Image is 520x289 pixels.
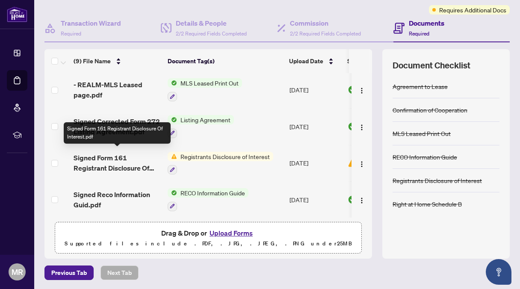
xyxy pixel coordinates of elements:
button: Next Tab [100,265,139,280]
img: Status Icon [168,188,177,198]
h4: Documents [409,18,444,28]
button: Upload Forms [207,227,255,239]
td: [DATE] [286,145,344,182]
span: MR [12,266,23,278]
button: Logo [355,156,369,170]
button: Status IconListing Agreement [168,115,234,138]
button: Logo [355,120,369,133]
img: Logo [358,161,365,168]
img: Logo [358,197,365,204]
h4: Transaction Wizard [61,18,121,28]
img: Document Status [348,122,357,131]
span: Required [61,30,81,37]
button: Status IconRECO Information Guide [168,188,248,211]
img: Logo [358,124,365,131]
img: Status Icon [168,78,177,88]
span: Requires Additional Docs [439,5,506,15]
span: Signed Corrected Form 272 Listing Agreement.pdf [74,116,161,137]
span: Signed Form 161 Registrant Disclosure Of Interest.pdf [74,153,161,173]
span: Upload Date [289,56,323,66]
td: [DATE] [286,181,344,218]
button: Status IconMLS Leased Print Out [168,78,242,101]
span: Drag & Drop or [161,227,255,239]
span: Status [347,56,365,66]
img: Logo [358,87,365,94]
button: Open asap [486,259,511,285]
h4: Details & People [176,18,247,28]
span: - REALM-MLS Leased page.pdf [74,80,161,100]
div: Agreement to Lease [393,82,448,91]
span: Signed Reco Information Guid.pdf [74,189,161,210]
span: Document Checklist [393,59,470,71]
img: Document Status [348,195,357,204]
span: (9) File Name [74,56,111,66]
div: MLS Leased Print Out [393,129,451,138]
th: Upload Date [286,49,344,73]
th: Document Tag(s) [164,49,286,73]
div: RECO Information Guide [393,152,457,162]
td: [DATE] [286,71,344,108]
img: Status Icon [168,152,177,161]
span: 2/2 Required Fields Completed [290,30,361,37]
span: Previous Tab [51,266,87,280]
th: Status [344,49,417,73]
img: Status Icon [168,115,177,124]
span: RECO Information Guide [177,188,248,198]
div: Signed Form 161 Registrant Disclosure Of Interest.pdf [64,122,171,144]
div: Registrants Disclosure of Interest [393,176,482,185]
span: Drag & Drop orUpload FormsSupported files include .PDF, .JPG, .JPEG, .PNG under25MB [55,222,361,254]
td: [DATE] [286,108,344,145]
button: Logo [355,83,369,97]
h4: Commission [290,18,361,28]
button: Status IconRegistrants Disclosure of Interest [168,152,273,175]
span: Required [409,30,429,37]
span: Listing Agreement [177,115,234,124]
button: Previous Tab [44,265,94,280]
div: Right at Home Schedule B [393,199,462,209]
span: MLS Leased Print Out [177,78,242,88]
span: Registrants Disclosure of Interest [177,152,273,161]
img: Document Status [348,158,357,168]
img: Document Status [348,85,357,94]
img: logo [7,6,27,22]
div: Confirmation of Cooperation [393,105,467,115]
button: Logo [355,193,369,206]
th: (9) File Name [70,49,164,73]
p: Supported files include .PDF, .JPG, .JPEG, .PNG under 25 MB [60,239,356,249]
span: 2/2 Required Fields Completed [176,30,247,37]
